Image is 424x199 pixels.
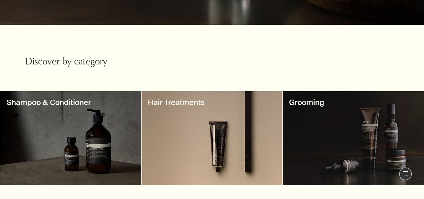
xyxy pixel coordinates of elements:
[0,91,141,185] a: Aesop bottles of shampoo and conditionerShampoo & Conditioner
[142,91,282,185] a: Aesop product in tube arranged alongside a dark wooden object on a pink textured surface.Hair Tre...
[7,97,135,108] h3: Shampoo & Conditioner
[283,91,424,185] a: Aesop grooming products placed on a dark wooden surfaceGrooming
[399,168,412,180] button: Live Assistance
[148,97,276,108] h3: Hair Treatments
[25,56,150,69] h2: Discover by category
[289,97,417,108] h3: Grooming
